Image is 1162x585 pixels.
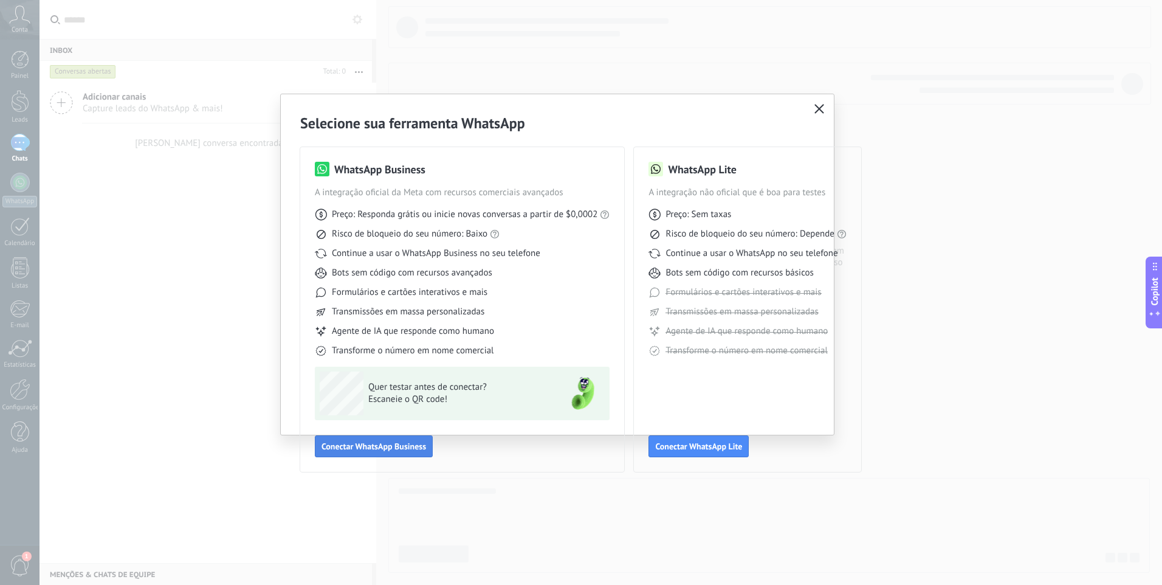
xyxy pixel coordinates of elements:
span: Escaneie o QR code! [368,393,546,406]
h2: Selecione sua ferramenta WhatsApp [300,114,814,133]
span: Risco de bloqueio do seu número: Baixo [332,228,487,240]
span: Continue a usar o WhatsApp no seu telefone [665,247,837,260]
span: Conectar WhatsApp Business [321,442,426,451]
span: A integração oficial da Meta com recursos comerciais avançados [315,187,610,199]
button: Conectar WhatsApp Lite [648,435,749,457]
span: Agente de IA que responde como humano [665,325,828,337]
span: Copilot [1149,278,1161,306]
h3: WhatsApp Business [334,162,425,177]
span: Transmissões em massa personalizadas [665,306,818,318]
span: A integração não oficial que é boa para testes [648,187,847,199]
span: Bots sem código com recursos avançados [332,267,492,279]
span: Quer testar antes de conectar? [368,381,546,393]
h3: WhatsApp Lite [668,162,736,177]
span: Conectar WhatsApp Lite [655,442,742,451]
span: Bots sem código com recursos básicos [665,267,813,279]
span: Transforme o número em nome comercial [665,345,827,357]
span: Formulários e cartões interativos e mais [332,286,487,299]
span: Continue a usar o WhatsApp Business no seu telefone [332,247,540,260]
span: Agente de IA que responde como humano [332,325,494,337]
span: Formulários e cartões interativos e mais [665,286,821,299]
span: Preço: Responda grátis ou inicie novas conversas a partir de $0,0002 [332,209,597,221]
span: Transmissões em massa personalizadas [332,306,484,318]
button: Conectar WhatsApp Business [315,435,433,457]
span: Risco de bloqueio do seu número: Depende [665,228,834,240]
span: Transforme o número em nome comercial [332,345,493,357]
img: green-phone.png [561,372,605,415]
span: Preço: Sem taxas [665,209,731,221]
